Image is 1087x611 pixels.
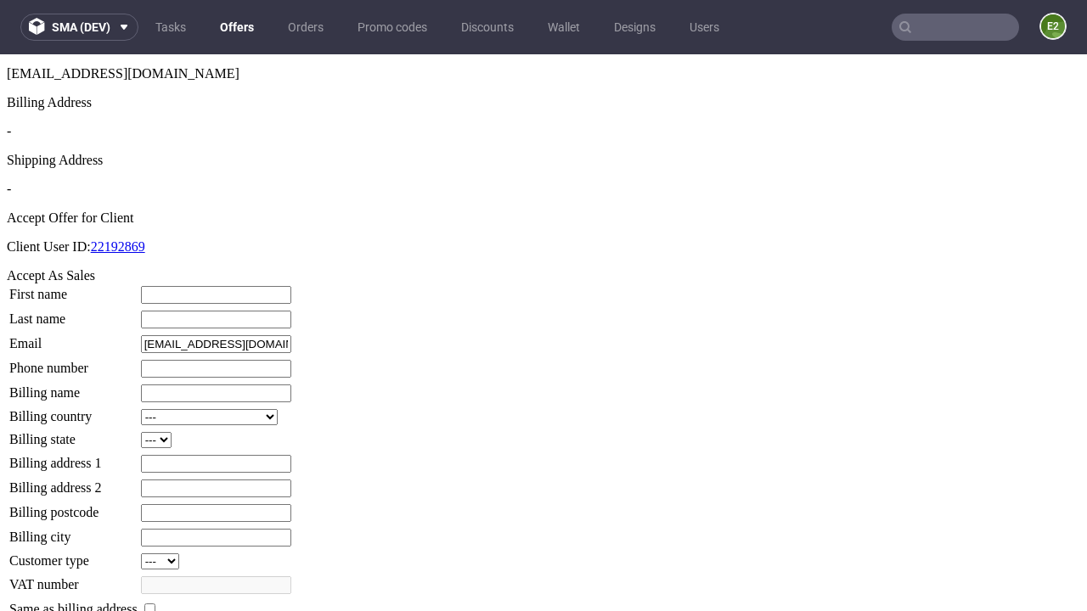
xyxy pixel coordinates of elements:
[8,377,138,395] td: Billing state
[7,156,1080,171] div: Accept Offer for Client
[7,70,11,84] span: -
[8,354,138,372] td: Billing country
[8,280,138,300] td: Email
[8,329,138,349] td: Billing name
[7,127,11,142] span: -
[278,14,334,41] a: Orders
[538,14,590,41] a: Wallet
[8,305,138,324] td: Phone number
[8,498,138,516] td: Customer type
[7,214,1080,229] div: Accept As Sales
[145,14,196,41] a: Tasks
[7,12,239,26] span: [EMAIL_ADDRESS][DOMAIN_NAME]
[7,185,1080,200] p: Client User ID:
[8,449,138,468] td: Billing postcode
[451,14,524,41] a: Discounts
[8,400,138,419] td: Billing address 1
[604,14,666,41] a: Designs
[1041,14,1065,38] figcaption: e2
[52,21,110,33] span: sma (dev)
[91,185,145,199] a: 22192869
[210,14,264,41] a: Offers
[8,474,138,493] td: Billing city
[8,231,138,250] td: First name
[347,14,437,41] a: Promo codes
[8,424,138,444] td: Billing address 2
[20,14,138,41] button: sma (dev)
[7,41,1080,56] div: Billing Address
[679,14,729,41] a: Users
[8,255,138,275] td: Last name
[8,546,138,564] td: Same as billing address
[7,98,1080,114] div: Shipping Address
[8,521,138,541] td: VAT number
